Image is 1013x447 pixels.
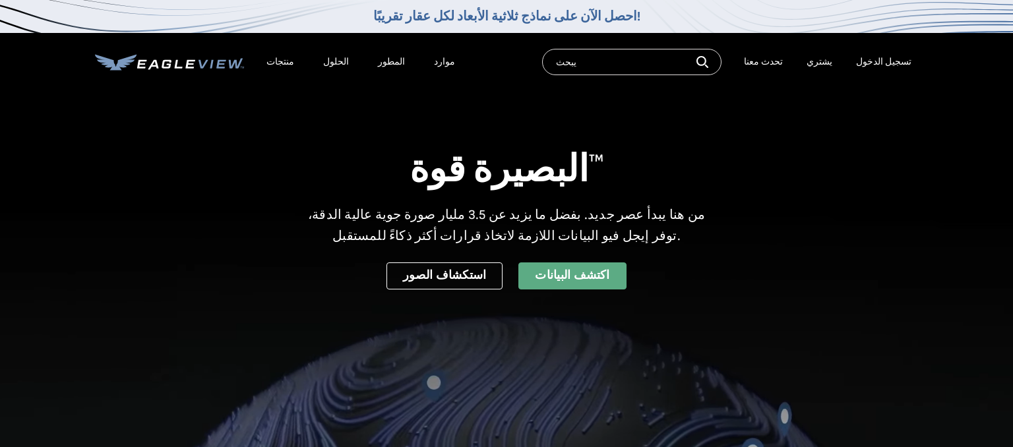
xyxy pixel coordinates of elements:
[95,148,918,194] h1: البصيرة قوة
[589,152,603,165] sup: TM
[518,262,626,289] a: اكتشف البيانات
[434,56,455,68] div: موارد
[856,56,911,68] div: تسجيل الدخول
[807,56,832,68] a: يشتري
[542,49,721,75] input: يبحث
[378,56,405,68] a: المطور
[266,56,294,68] div: منتجات
[373,9,640,24] a: احصل الآن على نماذج ثلاثية الأبعاد لكل عقار تقريبًا!
[744,56,783,68] div: تحدث معنا
[386,262,503,289] a: استكشاف الصور
[323,56,349,68] div: الحلول
[305,204,708,247] p: من هنا يبدأ عصر جديد. بفضل ما يزيد عن 3.5 مليار صورة جوية عالية الدقة، توفر إيجل فيو البيانات الل...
